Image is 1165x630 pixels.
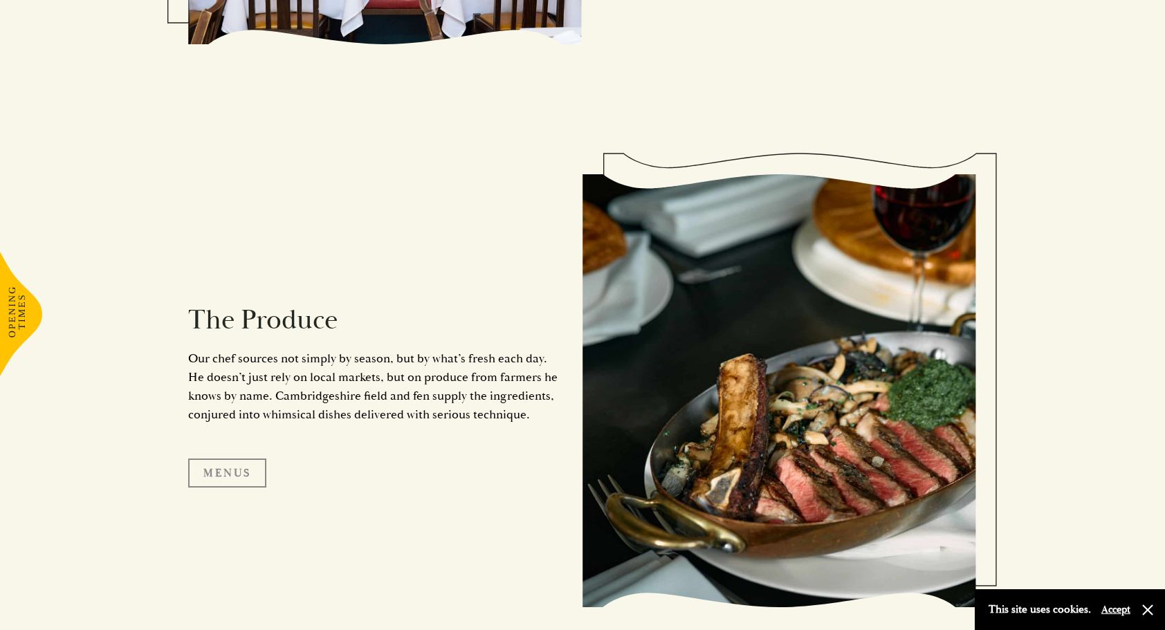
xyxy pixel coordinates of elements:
[188,458,266,488] a: Menus
[188,304,562,337] h2: The Produce
[188,349,562,424] p: Our chef sources not simply by season, but by what’s fresh each day. He doesn’t just rely on loca...
[1141,603,1155,617] button: Close and accept
[1101,603,1130,616] button: Accept
[989,600,1091,620] p: This site uses cookies.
